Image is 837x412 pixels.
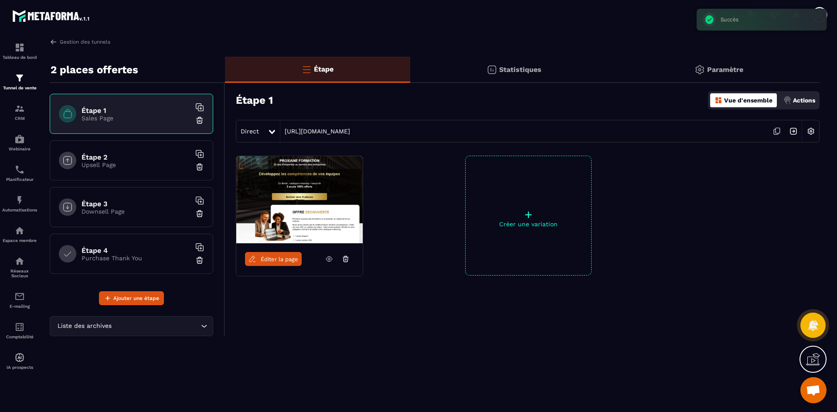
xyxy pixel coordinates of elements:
[241,128,259,135] span: Direct
[82,246,191,255] h6: Étape 4
[499,65,541,74] p: Statistiques
[14,195,25,205] img: automations
[195,256,204,265] img: trash
[466,221,591,228] p: Créer une variation
[261,256,298,262] span: Éditer la page
[82,200,191,208] h6: Étape 3
[2,66,37,97] a: formationformationTunnel de vente
[14,73,25,83] img: formation
[14,322,25,332] img: accountant
[82,115,191,122] p: Sales Page
[14,256,25,266] img: social-network
[113,321,199,331] input: Search for option
[2,116,37,121] p: CRM
[195,116,204,125] img: trash
[2,55,37,60] p: Tableau de bord
[82,161,191,168] p: Upsell Page
[245,252,302,266] a: Éditer la page
[487,65,497,75] img: stats.20deebd0.svg
[694,65,705,75] img: setting-gr.5f69749f.svg
[50,38,110,46] a: Gestion des tunnels
[2,304,37,309] p: E-mailing
[2,334,37,339] p: Comptabilité
[715,96,722,104] img: dashboard-orange.40269519.svg
[195,209,204,218] img: trash
[301,64,312,75] img: bars-o.4a397970.svg
[2,97,37,127] a: formationformationCRM
[236,156,363,243] img: image
[99,291,164,305] button: Ajouter une étape
[785,123,802,140] img: arrow-next.bcc2205e.svg
[50,316,213,336] div: Search for option
[82,208,191,215] p: Downsell Page
[14,164,25,175] img: scheduler
[236,94,273,106] h3: Étape 1
[51,61,138,78] p: 2 places offertes
[314,65,333,73] p: Étape
[2,238,37,243] p: Espace membre
[2,365,37,370] p: IA prospects
[113,294,159,303] span: Ajouter une étape
[803,123,819,140] img: setting-w.858f3a88.svg
[14,225,25,236] img: automations
[280,128,350,135] a: [URL][DOMAIN_NAME]
[2,219,37,249] a: automationsautomationsEspace membre
[2,285,37,315] a: emailemailE-mailing
[466,208,591,221] p: +
[55,321,113,331] span: Liste des archives
[14,352,25,363] img: automations
[2,177,37,182] p: Planificateur
[82,106,191,115] h6: Étape 1
[82,255,191,262] p: Purchase Thank You
[14,103,25,114] img: formation
[793,97,815,104] p: Actions
[2,146,37,151] p: Webinaire
[14,291,25,302] img: email
[707,65,743,74] p: Paramètre
[14,42,25,53] img: formation
[2,85,37,90] p: Tunnel de vente
[50,38,58,46] img: arrow
[724,97,772,104] p: Vue d'ensemble
[12,8,91,24] img: logo
[2,188,37,219] a: automationsautomationsAutomatisations
[14,134,25,144] img: automations
[2,208,37,212] p: Automatisations
[195,163,204,171] img: trash
[2,269,37,278] p: Réseaux Sociaux
[800,377,827,403] a: Ouvrir le chat
[783,96,791,104] img: actions.d6e523a2.png
[2,249,37,285] a: social-networksocial-networkRéseaux Sociaux
[2,158,37,188] a: schedulerschedulerPlanificateur
[2,315,37,346] a: accountantaccountantComptabilité
[82,153,191,161] h6: Étape 2
[2,127,37,158] a: automationsautomationsWebinaire
[2,36,37,66] a: formationformationTableau de bord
